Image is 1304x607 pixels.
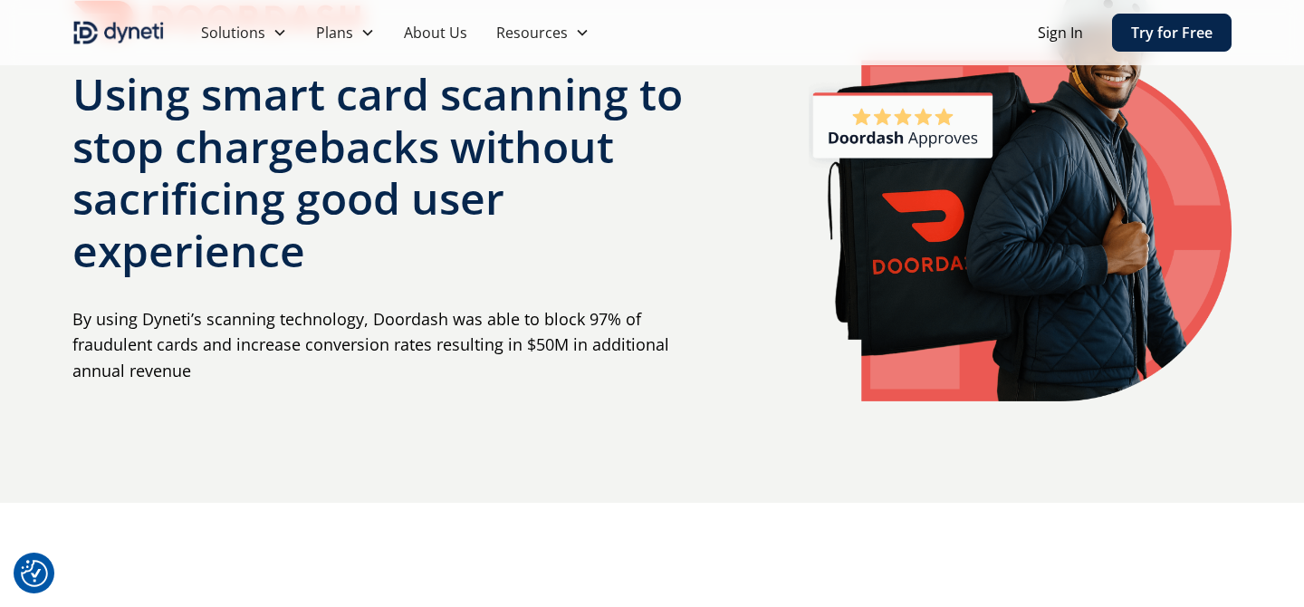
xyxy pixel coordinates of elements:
p: By using Dyneti’s scanning technology, Doordash was able to block 97% of fraudulent cards and inc... [72,306,707,384]
button: Consent Preferences [21,560,48,587]
img: Revisit consent button [21,560,48,587]
img: Dyneti indigo logo [72,18,165,47]
div: Plans [302,14,389,51]
div: Plans [316,22,353,43]
div: Solutions [187,14,302,51]
h1: Using smart card scanning to stop chargebacks without sacrificing good user experience [72,68,707,276]
div: Resources [496,22,568,43]
a: home [72,18,165,47]
a: Try for Free [1112,14,1232,52]
div: Solutions [201,22,265,43]
a: Sign In [1038,22,1083,43]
